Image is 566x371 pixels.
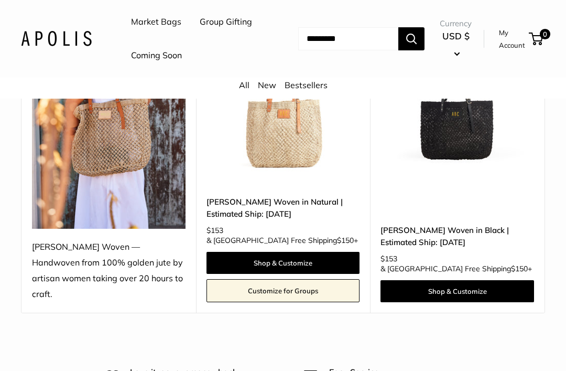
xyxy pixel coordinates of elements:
img: Apolis [21,31,92,46]
a: [PERSON_NAME] Woven in Natural | Estimated Ship: [DATE] [206,196,360,220]
img: Mercado Woven in Black | Estimated Ship: Oct. 19th [380,24,534,178]
a: [PERSON_NAME] Woven in Black | Estimated Ship: [DATE] [380,224,534,249]
span: & [GEOGRAPHIC_DATA] Free Shipping + [380,265,532,272]
a: Market Bags [131,14,181,30]
a: Bestsellers [285,80,328,90]
a: Shop & Customize [380,280,534,302]
span: $153 [380,254,397,263]
a: Shop & Customize [206,252,360,274]
span: Currency [440,16,472,31]
img: Mercado Woven in Natural | Estimated Ship: Oct. 19th [206,24,360,178]
a: Customize for Groups [206,279,360,302]
span: USD $ [442,30,470,41]
span: 0 [540,29,550,39]
a: New [258,80,276,90]
input: Search... [298,27,398,50]
a: Mercado Woven in Black | Estimated Ship: Oct. 19thMercado Woven in Black | Estimated Ship: Oct. 19th [380,24,534,178]
a: Mercado Woven in Natural | Estimated Ship: Oct. 19thMercado Woven in Natural | Estimated Ship: Oc... [206,24,360,178]
a: Coming Soon [131,48,182,63]
div: [PERSON_NAME] Woven — Handwoven from 100% golden jute by artisan women taking over 20 hours to cr... [32,239,186,302]
a: My Account [499,26,525,52]
span: $150 [511,264,528,273]
span: $150 [337,236,354,245]
button: Search [398,27,424,50]
img: Mercado Woven — Handwoven from 100% golden jute by artisan women taking over 20 hours to craft. [32,24,186,229]
a: Group Gifting [200,14,252,30]
span: & [GEOGRAPHIC_DATA] Free Shipping + [206,237,358,244]
a: All [239,80,249,90]
button: USD $ [440,28,472,61]
a: 0 [530,33,543,45]
span: $153 [206,226,223,235]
